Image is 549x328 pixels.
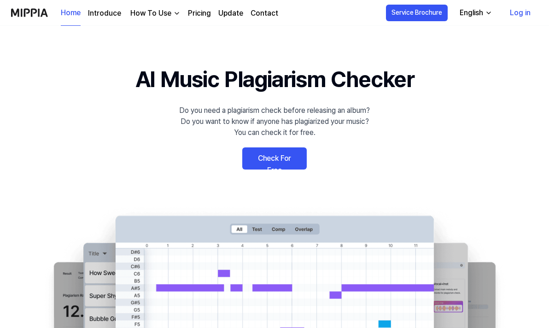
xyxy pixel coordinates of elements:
[452,4,498,22] button: English
[173,10,181,17] img: down
[251,8,278,19] a: Contact
[61,0,81,26] a: Home
[179,105,370,138] div: Do you need a plagiarism check before releasing an album? Do you want to know if anyone has plagi...
[128,8,181,19] button: How To Use
[458,7,485,18] div: English
[218,8,243,19] a: Update
[88,8,121,19] a: Introduce
[188,8,211,19] a: Pricing
[128,8,173,19] div: How To Use
[135,63,414,96] h1: AI Music Plagiarism Checker
[242,147,307,170] a: Check For Free
[386,5,448,21] button: Service Brochure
